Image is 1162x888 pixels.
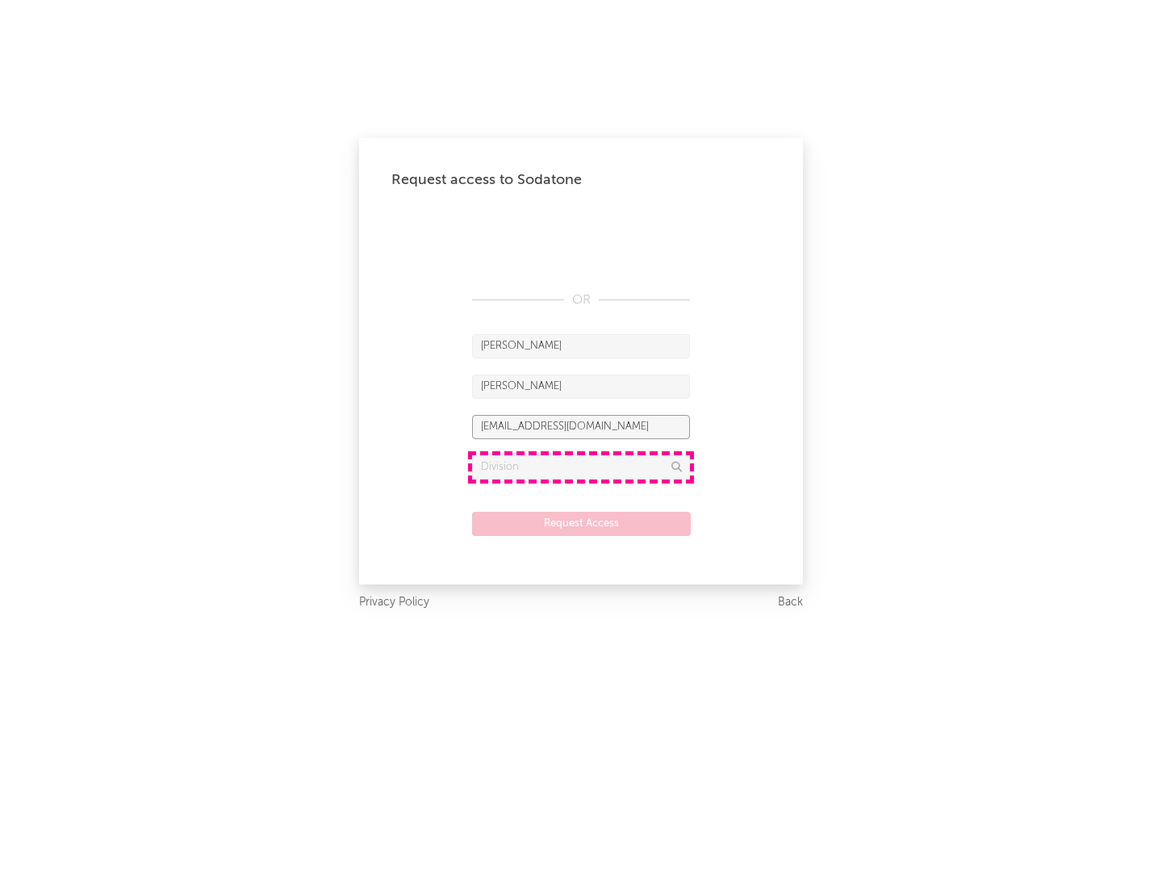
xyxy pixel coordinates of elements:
[778,593,803,613] a: Back
[472,455,690,480] input: Division
[359,593,429,613] a: Privacy Policy
[472,415,690,439] input: Email
[472,375,690,399] input: Last Name
[472,291,690,310] div: OR
[472,512,691,536] button: Request Access
[391,170,771,190] div: Request access to Sodatone
[472,334,690,358] input: First Name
